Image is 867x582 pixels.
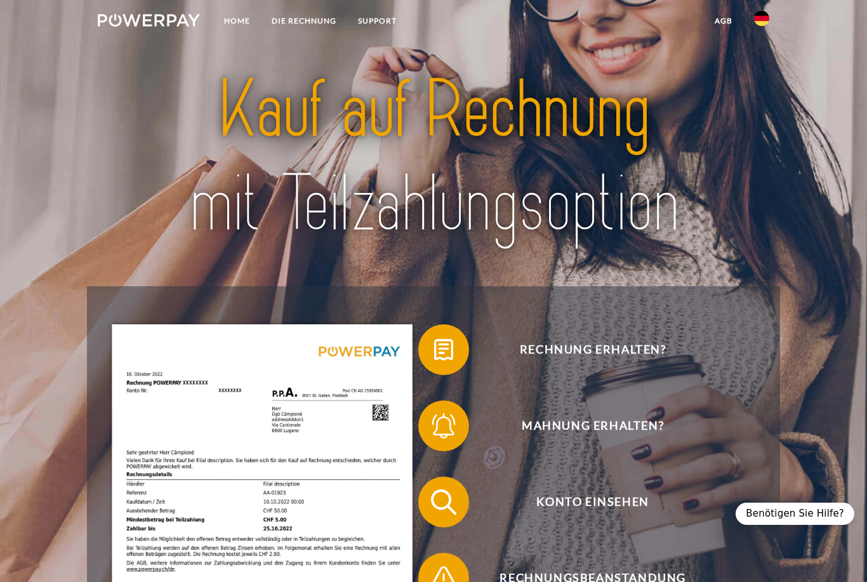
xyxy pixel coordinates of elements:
[418,400,748,451] button: Mahnung erhalten?
[131,58,737,256] img: title-powerpay_de.svg
[736,503,854,525] div: Benötigen Sie Hilfe?
[437,324,748,375] span: Rechnung erhalten?
[418,477,748,527] button: Konto einsehen
[437,400,748,451] span: Mahnung erhalten?
[704,10,743,32] a: agb
[428,334,460,366] img: qb_bill.svg
[437,477,748,527] span: Konto einsehen
[213,10,261,32] a: Home
[428,486,460,518] img: qb_search.svg
[347,10,407,32] a: SUPPORT
[261,10,347,32] a: DIE RECHNUNG
[98,14,200,27] img: logo-powerpay-white.svg
[428,410,460,442] img: qb_bell.svg
[418,324,748,375] button: Rechnung erhalten?
[754,11,769,26] img: de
